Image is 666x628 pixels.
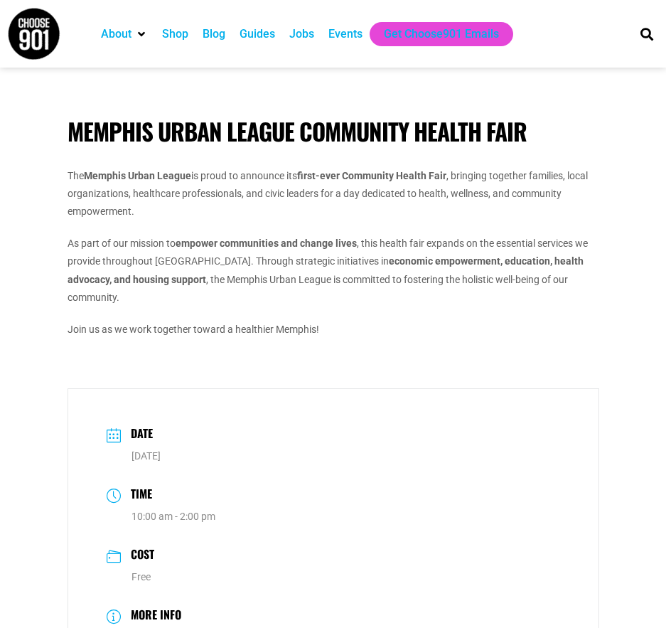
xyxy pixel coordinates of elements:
a: Get Choose901 Emails [384,26,499,43]
a: Blog [203,26,225,43]
span: [DATE] [131,450,161,462]
h3: More Info [124,606,181,627]
a: Shop [162,26,188,43]
p: The is proud to announce its , bringing together families, local organizations, healthcare profes... [68,167,599,221]
div: About [94,22,155,46]
p: As part of our mission to , this health fair expands on the essential services we provide through... [68,235,599,307]
h3: Date [124,425,153,445]
strong: economic empowerment, education, health advocacy, and housing support [68,255,584,284]
strong: empower communities and change lives [176,238,357,249]
dd: Free [107,570,560,585]
a: Events [328,26,362,43]
h3: Time [124,485,152,506]
h1: Memphis Urban League Community Health Fair [68,117,599,146]
div: Search [635,22,659,46]
h3: Cost [124,545,154,566]
p: Join us as we work together toward a healthier Memphis! [68,321,599,339]
nav: Main nav [94,22,621,46]
a: About [101,26,131,43]
strong: first-ever Community Health Fair [297,170,446,181]
abbr: 10:00 am - 2:00 pm [131,511,215,522]
a: Guides [240,26,275,43]
strong: Memphis Urban League [84,170,191,181]
a: Jobs [289,26,314,43]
